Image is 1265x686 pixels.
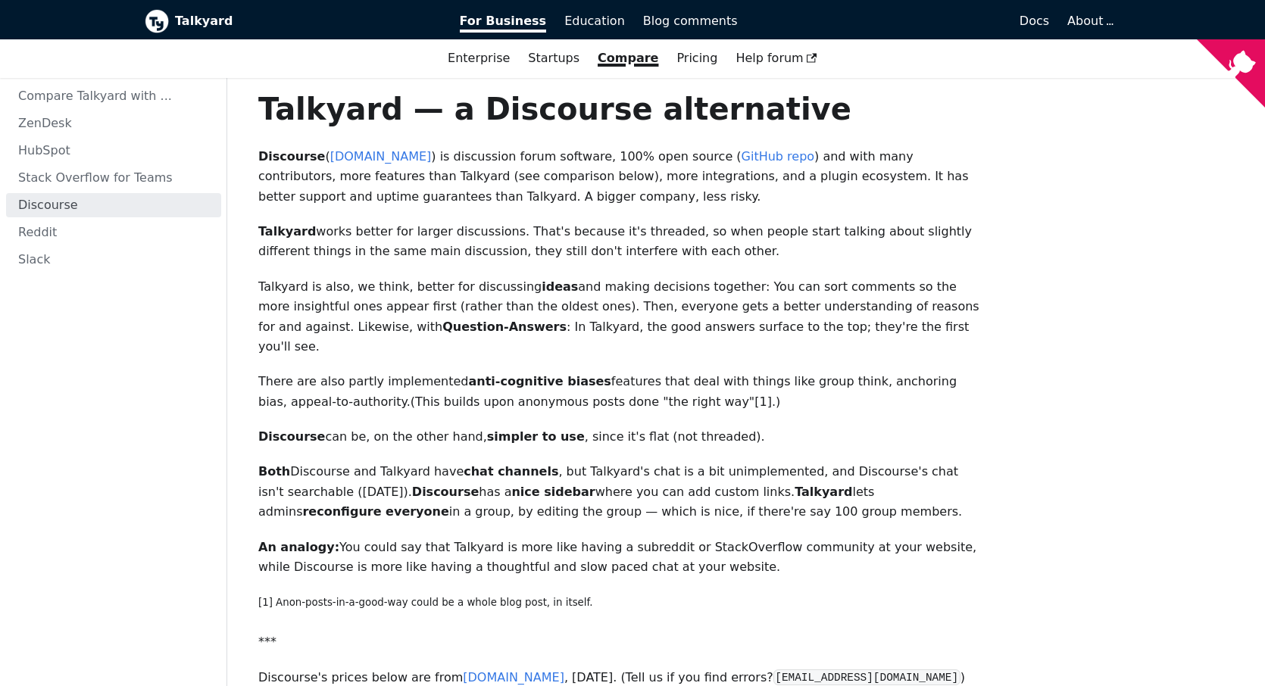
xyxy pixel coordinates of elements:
span: Blog comments [643,14,738,28]
p: You could say that Talkyard is more like having a subreddit or StackOverflow community at your we... [258,538,984,578]
p: ( ) is discussion forum software, 100% open source ( ) and with many contributors, more features ... [258,147,984,207]
p: works better for larger discussions. That's because it's threaded, so when people start talking a... [258,222,984,262]
p: Talkyard is also, we think, better for discussing and making decisions together: You can sort com... [258,277,984,357]
strong: simpler to use [487,429,585,444]
a: Reddit [6,220,221,245]
a: Enterprise [439,45,519,71]
small: [1] Anon-posts-in-a-good-way could be a whole blog post, in itself. [258,597,592,608]
a: Help forum [726,45,826,71]
span: Help forum [736,51,817,65]
a: Slack [6,248,221,272]
a: [DOMAIN_NAME] [330,149,432,164]
a: Discourse [6,193,221,217]
a: Startups [519,45,589,71]
strong: Discourse [258,149,325,164]
p: There are also partly implemented features that deal with things like group think, anchoring bias... [258,372,984,412]
a: Stack Overflow for Teams [6,166,221,190]
b: Talkyard [175,11,439,31]
strong: Talkyard [795,485,852,499]
strong: Discourse [258,429,325,444]
a: HubSpot [6,139,221,163]
strong: Question-Answers [442,320,567,334]
a: GitHub repo [742,149,815,164]
a: Compare Talkyard with ... [6,84,221,108]
strong: An analogy: [258,540,339,554]
strong: chat channels [464,464,558,479]
code: [EMAIL_ADDRESS][DOMAIN_NAME] [773,669,960,685]
p: Discourse and Talkyard have , but Talkyard's chat is a bit unimplemented, and Discourse's chat is... [258,462,984,522]
h1: Talkyard — a Discourse alternative [258,90,984,128]
a: Pricing [667,45,726,71]
strong: ideas [542,279,578,294]
strong: anti-cognitive biases [468,374,611,388]
strong: Both [258,464,290,479]
p: can be, on the other hand, , since it's flat (not threaded). [258,427,984,447]
a: For Business [451,8,556,34]
span: For Business [460,14,547,33]
a: Blog comments [634,8,747,34]
a: About [1067,14,1111,28]
a: ZenDesk [6,111,221,136]
a: Education [555,8,634,34]
a: [DOMAIN_NAME] [463,670,564,684]
span: Docs [1020,14,1049,28]
strong: reconfigure everyone [302,504,448,519]
a: Docs [747,8,1059,34]
strong: Talkyard [258,224,316,239]
img: Talkyard logo [145,9,169,33]
strong: Discourse [412,485,479,499]
span: Education [564,14,625,28]
a: Talkyard logoTalkyard [145,9,439,33]
a: Compare [598,51,658,65]
strong: nice sidebar [511,485,595,499]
